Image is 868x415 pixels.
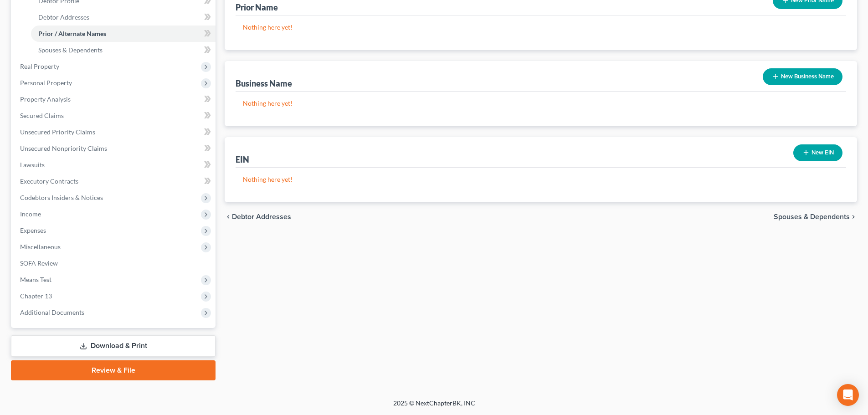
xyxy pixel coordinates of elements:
span: Executory Contracts [20,177,78,185]
div: EIN [236,154,249,165]
span: Lawsuits [20,161,45,169]
span: Property Analysis [20,95,71,103]
span: Spouses & Dependents [774,213,850,220]
a: SOFA Review [13,255,216,272]
i: chevron_left [225,213,232,220]
span: Income [20,210,41,218]
span: Prior / Alternate Names [38,30,106,37]
span: Secured Claims [20,112,64,119]
i: chevron_right [850,213,857,220]
span: Personal Property [20,79,72,87]
div: Prior Name [236,2,278,13]
span: Codebtors Insiders & Notices [20,194,103,201]
button: New Business Name [763,68,842,85]
div: Open Intercom Messenger [837,384,859,406]
span: Means Test [20,276,51,283]
button: Spouses & Dependents chevron_right [774,213,857,220]
span: Chapter 13 [20,292,52,300]
a: Secured Claims [13,108,216,124]
a: Prior / Alternate Names [31,26,216,42]
span: Miscellaneous [20,243,61,251]
button: chevron_left Debtor Addresses [225,213,291,220]
a: Unsecured Priority Claims [13,124,216,140]
a: Lawsuits [13,157,216,173]
div: 2025 © NextChapterBK, INC [175,399,694,415]
div: Business Name [236,78,292,89]
a: Review & File [11,360,216,380]
span: Debtor Addresses [232,213,291,220]
a: Unsecured Nonpriority Claims [13,140,216,157]
button: New EIN [793,144,842,161]
span: Additional Documents [20,308,84,316]
a: Property Analysis [13,91,216,108]
span: Real Property [20,62,59,70]
a: Download & Print [11,335,216,357]
span: Spouses & Dependents [38,46,103,54]
p: Nothing here yet! [243,175,839,184]
p: Nothing here yet! [243,23,839,32]
a: Debtor Addresses [31,9,216,26]
span: Unsecured Priority Claims [20,128,95,136]
span: Expenses [20,226,46,234]
p: Nothing here yet! [243,99,839,108]
a: Spouses & Dependents [31,42,216,58]
a: Executory Contracts [13,173,216,190]
span: Debtor Addresses [38,13,89,21]
span: Unsecured Nonpriority Claims [20,144,107,152]
span: SOFA Review [20,259,58,267]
